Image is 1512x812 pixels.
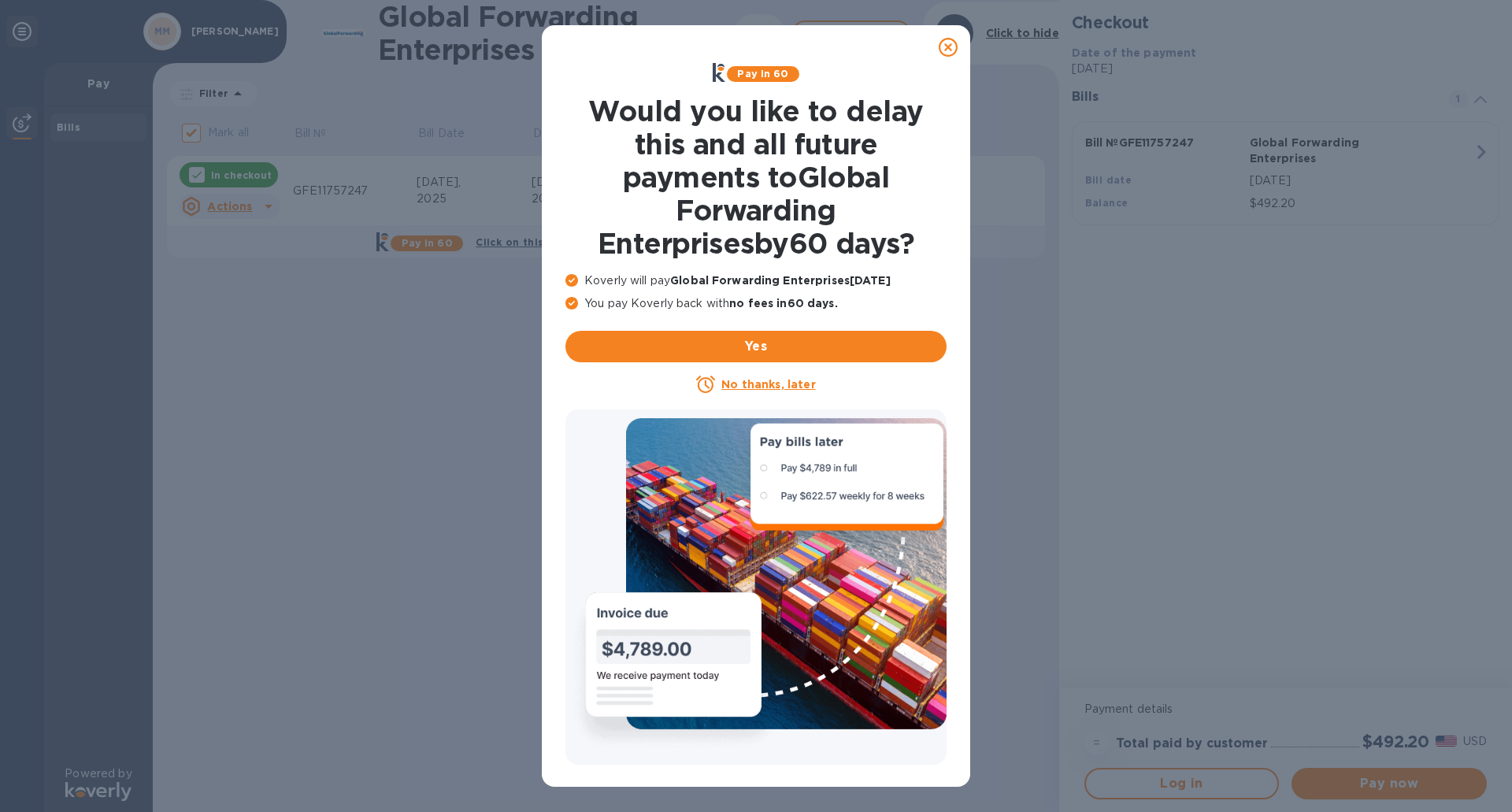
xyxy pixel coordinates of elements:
[565,273,947,289] p: Koverly will pay
[565,95,947,260] h1: Would you like to delay this and all future payments to Global Forwarding Enterprises by 60 days ?
[565,295,947,312] p: You pay Koverly back with
[729,297,837,310] b: no fees in 60 days .
[670,274,891,287] b: Global Forwarding Enterprises [DATE]
[578,337,934,356] span: Yes
[721,378,815,391] u: No thanks, later
[737,68,788,80] b: Pay in 60
[565,331,947,362] button: Yes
